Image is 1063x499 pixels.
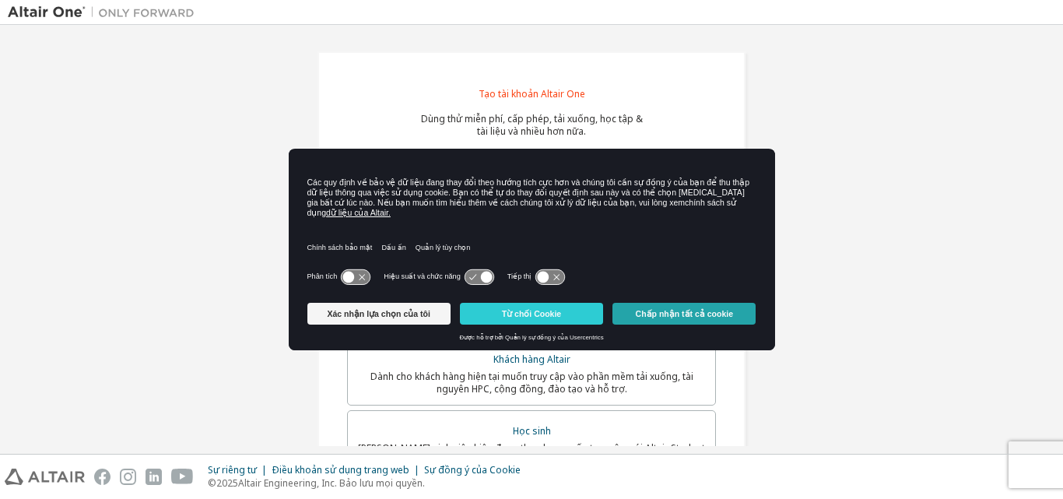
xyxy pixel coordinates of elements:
font: [PERSON_NAME] sinh viên hiện đang theo học muốn truy cập gói Altair Student Edition miễn phí và t... [358,441,705,467]
font: 2025 [216,476,238,490]
img: Altair One [8,5,202,20]
font: Tạo tài khoản Altair One [479,87,585,100]
font: Điều khoản sử dụng trang web [272,463,409,476]
font: Học sinh [513,424,551,438]
font: tài liệu và nhiều hơn nữa. [477,125,586,138]
img: instagram.svg [120,469,136,485]
font: © [208,476,216,490]
img: linkedin.svg [146,469,162,485]
font: Dùng thử miễn phí, cấp phép, tải xuống, học tập & [421,112,643,125]
font: Sự đồng ý của Cookie [424,463,521,476]
font: Altair Engineering, Inc. Bảo lưu mọi quyền. [238,476,425,490]
font: Khách hàng Altair [493,353,570,366]
font: Sự riêng tư [208,463,257,476]
font: Dành cho khách hàng hiện tại muốn truy cập vào phần mềm tải xuống, tài nguyên HPC, cộng đồng, đào... [370,370,693,395]
img: youtube.svg [171,469,194,485]
img: facebook.svg [94,469,111,485]
img: altair_logo.svg [5,469,85,485]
